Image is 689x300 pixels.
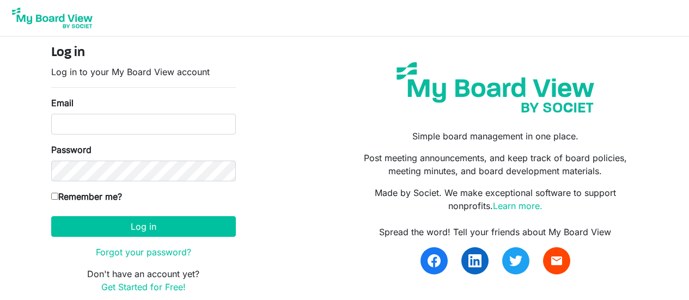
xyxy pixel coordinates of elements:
[51,143,92,156] label: Password
[51,267,236,293] p: Don't have an account yet?
[9,4,96,32] img: My Board View Logo
[96,247,191,258] a: Forgot your password?
[550,254,563,267] span: email
[51,65,236,78] p: Log in to your My Board View account
[493,200,542,211] a: Learn more.
[51,96,74,109] label: Email
[388,54,602,121] img: my-board-view-societ.svg
[51,193,58,200] input: Remember me?
[509,254,522,267] img: twitter.svg
[51,216,236,237] button: Log in
[428,254,441,267] img: facebook.svg
[352,130,638,143] p: Simple board management in one place.
[352,151,638,177] p: Post meeting announcements, and keep track of board policies, meeting minutes, and board developm...
[51,190,122,203] label: Remember me?
[51,45,236,61] h4: Log in
[468,254,481,267] img: linkedin.svg
[352,186,638,212] p: Made by Societ. We make exceptional software to support nonprofits.
[352,225,638,238] div: Spread the word! Tell your friends about My Board View
[543,247,570,274] a: email
[101,281,186,292] a: Get Started for Free!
